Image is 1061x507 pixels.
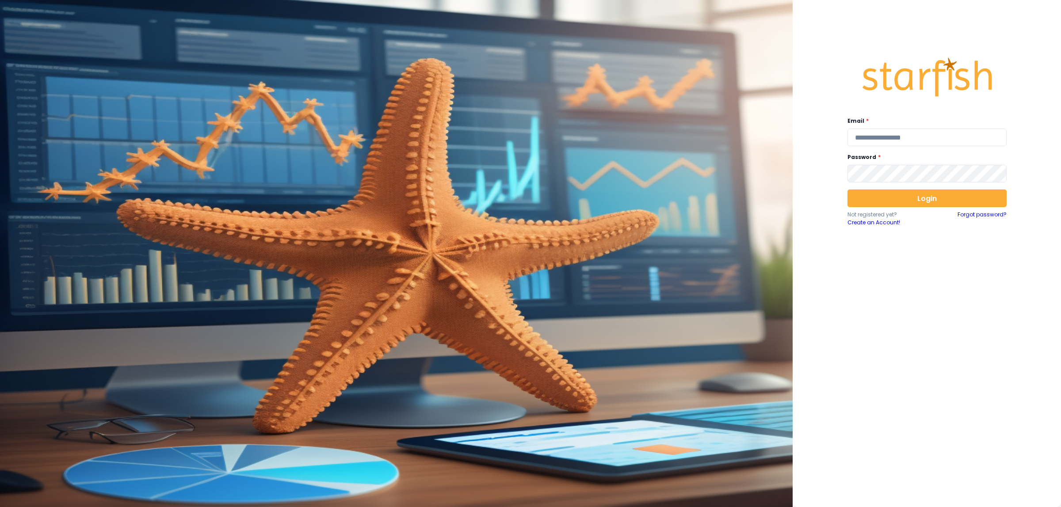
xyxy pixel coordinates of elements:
[847,117,1001,125] label: Email
[861,49,993,105] img: Logo.42cb71d561138c82c4ab.png
[958,211,1007,227] a: Forgot password?
[847,189,1007,207] button: Login
[847,219,927,227] a: Create an Account!
[847,153,1001,161] label: Password
[847,211,927,219] p: Not registered yet?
